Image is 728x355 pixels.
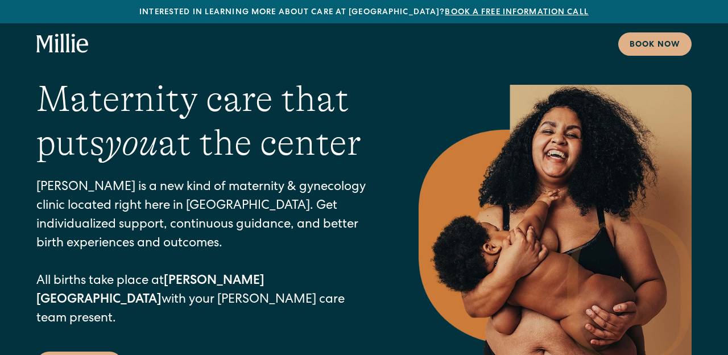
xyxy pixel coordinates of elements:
a: home [36,34,89,54]
strong: [PERSON_NAME][GEOGRAPHIC_DATA] [36,275,264,307]
p: [PERSON_NAME] is a new kind of maternity & gynecology clinic located right here in [GEOGRAPHIC_DA... [36,179,373,329]
h1: Maternity care that puts at the center [36,77,373,165]
a: Book now [618,32,692,56]
div: Book now [630,39,680,51]
em: you [105,122,158,163]
a: Book a free information call [445,9,588,16]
